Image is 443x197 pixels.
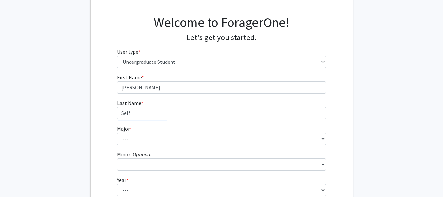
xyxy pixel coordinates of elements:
iframe: Chat [5,167,28,192]
span: Last Name [117,100,141,106]
h1: Welcome to ForagerOne! [117,14,326,30]
label: Major [117,125,132,133]
h4: Let's get you started. [117,33,326,42]
label: Minor [117,150,151,158]
label: Year [117,176,128,184]
label: User type [117,48,140,56]
span: First Name [117,74,142,81]
i: - Optional [130,151,151,158]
